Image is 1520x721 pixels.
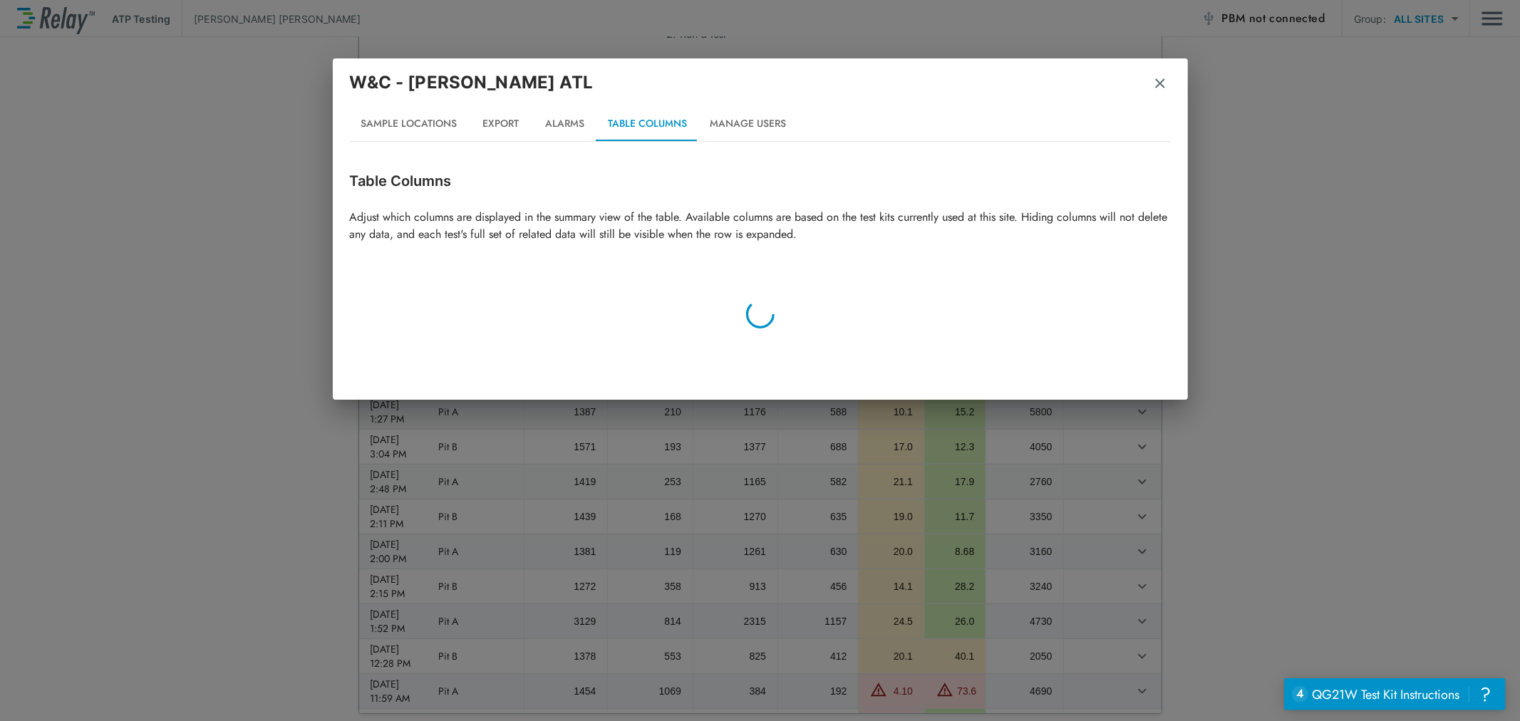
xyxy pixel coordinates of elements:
iframe: Resource center [1284,678,1506,710]
p: Table Columns [350,170,1171,192]
button: Sample Locations [350,107,469,141]
button: Export [469,107,533,141]
p: W&C - [PERSON_NAME] ATL [350,70,593,95]
button: Alarms [533,107,597,141]
button: Manage Users [699,107,798,141]
img: Remove [1153,76,1167,90]
p: Adjust which columns are displayed in the summary view of the table. Available columns are based ... [350,209,1171,243]
button: Table Columns [597,107,699,141]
